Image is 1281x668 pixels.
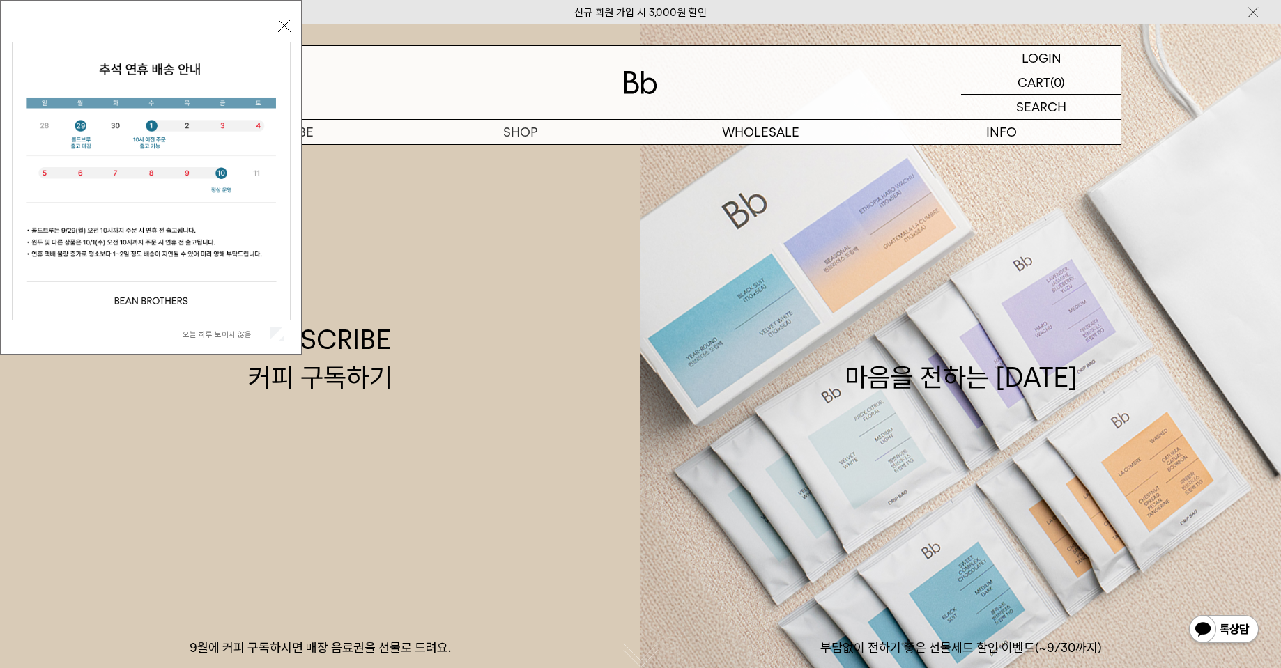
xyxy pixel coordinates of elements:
[1018,70,1050,94] p: CART
[881,120,1121,144] p: INFO
[845,321,1077,395] div: 마음을 전하는 [DATE]
[1022,46,1061,70] p: LOGIN
[183,329,267,339] label: 오늘 하루 보이지 않음
[1016,95,1066,119] p: SEARCH
[961,70,1121,95] a: CART (0)
[624,71,657,94] img: 로고
[574,6,707,19] a: 신규 회원 가입 시 3,000원 할인
[1188,614,1260,647] img: 카카오톡 채널 1:1 채팅 버튼
[1050,70,1065,94] p: (0)
[961,46,1121,70] a: LOGIN
[640,639,1281,656] p: 부담없이 전하기 좋은 선물세트 할인 이벤트(~9/30까지)
[248,321,392,395] div: SUBSCRIBE 커피 구독하기
[278,20,291,32] button: 닫기
[640,120,881,144] p: WHOLESALE
[13,42,290,320] img: 5e4d662c6b1424087153c0055ceb1a13_140731.jpg
[400,120,640,144] a: SHOP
